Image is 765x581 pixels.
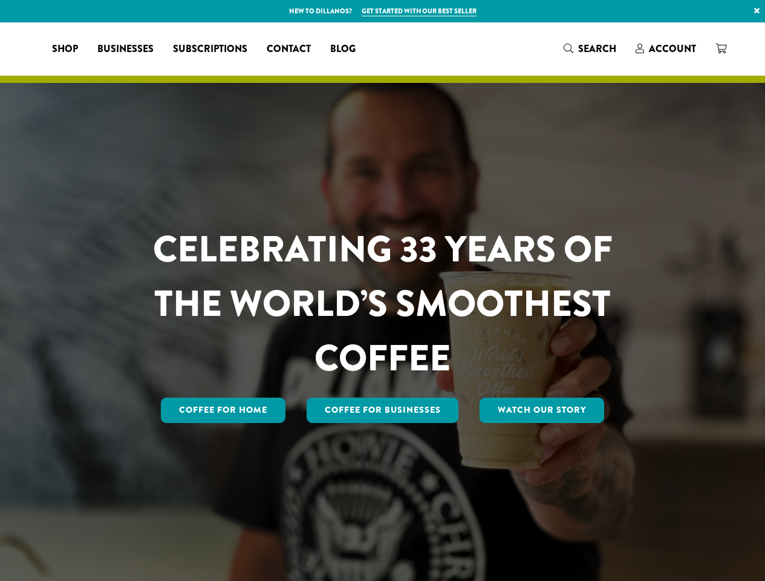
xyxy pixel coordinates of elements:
[173,42,247,57] span: Subscriptions
[117,222,648,386] h1: CELEBRATING 33 YEARS OF THE WORLD’S SMOOTHEST COFFEE
[42,39,88,59] a: Shop
[307,398,459,423] a: Coffee For Businesses
[97,42,154,57] span: Businesses
[267,42,311,57] span: Contact
[330,42,356,57] span: Blog
[161,398,285,423] a: Coffee for Home
[554,39,626,59] a: Search
[362,6,477,16] a: Get started with our best seller
[52,42,78,57] span: Shop
[649,42,696,56] span: Account
[480,398,604,423] a: Watch Our Story
[578,42,616,56] span: Search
